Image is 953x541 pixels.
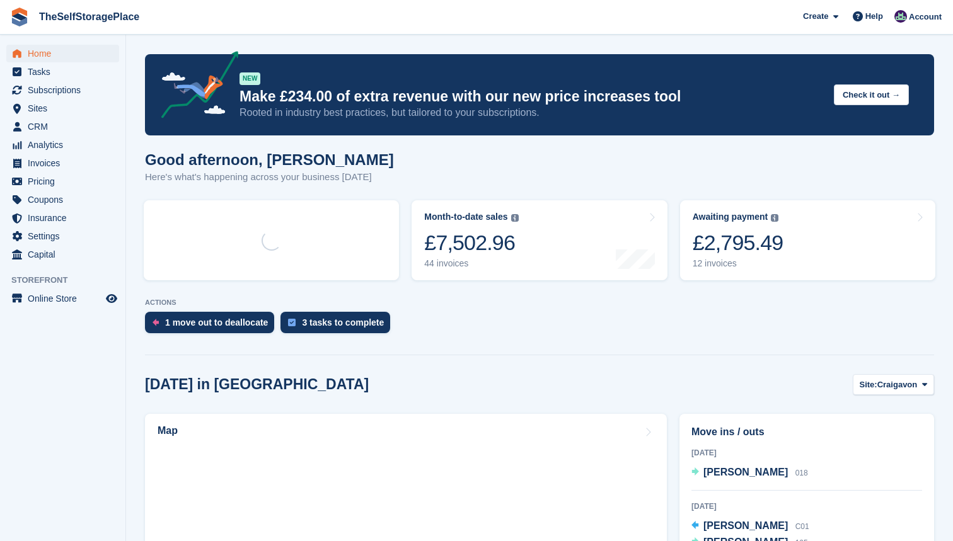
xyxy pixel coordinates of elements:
a: TheSelfStoragePlace [34,6,144,27]
span: Subscriptions [28,81,103,99]
h2: Map [158,425,178,436]
a: 3 tasks to complete [280,312,396,339]
span: Capital [28,246,103,263]
a: Preview store [104,291,119,306]
h2: [DATE] in [GEOGRAPHIC_DATA] [145,376,369,393]
a: menu [6,154,119,172]
span: Help [865,10,883,23]
div: 3 tasks to complete [302,317,384,327]
span: Sites [28,100,103,117]
a: menu [6,173,119,190]
img: move_outs_to_deallocate_icon-f764333ba52eb49d3ac5e1228854f67142a1ed5810a6f6cc68b1a99e826820c5.svg [153,319,159,326]
span: Online Store [28,290,103,307]
h2: Move ins / outs [691,424,922,440]
img: task-75834270c22a3079a89374b754ae025e5fb1db73e45f91037f5363f120a921f8.svg [288,319,296,326]
button: Site: Craigavon [853,374,935,395]
div: NEW [240,72,260,85]
a: menu [6,136,119,154]
div: 12 invoices [693,258,783,269]
a: Awaiting payment £2,795.49 12 invoices [680,200,935,280]
span: Create [803,10,828,23]
button: Check it out → [834,84,909,105]
span: Invoices [28,154,103,172]
img: stora-icon-8386f47178a22dfd0bd8f6a31ec36ba5ce8667c1dd55bd0f319d3a0aa187defe.svg [10,8,29,26]
span: Coupons [28,191,103,208]
a: Month-to-date sales £7,502.96 44 invoices [412,200,667,280]
img: icon-info-grey-7440780725fd019a000dd9b08b2336e03edf1995a4989e88bcd33f0948082b44.svg [511,214,519,222]
div: Month-to-date sales [424,212,507,222]
a: menu [6,290,119,307]
div: [DATE] [691,501,922,512]
span: CRM [28,118,103,135]
a: menu [6,118,119,135]
span: Craigavon [877,379,918,391]
span: Storefront [11,274,125,287]
span: [PERSON_NAME] [703,467,788,477]
span: 018 [795,469,808,477]
div: [DATE] [691,447,922,458]
span: Pricing [28,173,103,190]
div: Awaiting payment [693,212,768,222]
span: Settings [28,227,103,245]
a: [PERSON_NAME] C01 [691,518,809,535]
a: 1 move out to deallocate [145,312,280,339]
div: 1 move out to deallocate [165,317,268,327]
span: Home [28,45,103,62]
span: C01 [795,522,809,531]
a: [PERSON_NAME] 018 [691,465,808,481]
a: menu [6,45,119,62]
p: ACTIONS [145,299,934,307]
p: Here's what's happening across your business [DATE] [145,170,394,185]
p: Make £234.00 of extra revenue with our new price increases tool [240,88,824,106]
h1: Good afternoon, [PERSON_NAME] [145,151,394,168]
div: £2,795.49 [693,230,783,256]
a: menu [6,63,119,81]
a: menu [6,209,119,227]
span: Site: [860,379,877,391]
span: Analytics [28,136,103,154]
a: menu [6,81,119,99]
span: Insurance [28,209,103,227]
span: Tasks [28,63,103,81]
a: menu [6,191,119,208]
img: Sam [894,10,907,23]
p: Rooted in industry best practices, but tailored to your subscriptions. [240,106,824,120]
div: £7,502.96 [424,230,518,256]
span: [PERSON_NAME] [703,520,788,531]
span: Account [909,11,942,23]
a: menu [6,246,119,263]
a: menu [6,227,119,245]
div: 44 invoices [424,258,518,269]
a: menu [6,100,119,117]
img: icon-info-grey-7440780725fd019a000dd9b08b2336e03edf1995a4989e88bcd33f0948082b44.svg [771,214,778,222]
img: price-adjustments-announcement-icon-8257ccfd72463d97f412b2fc003d46551f7dbcb40ab6d574587a9cd5c0d94... [151,51,239,123]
